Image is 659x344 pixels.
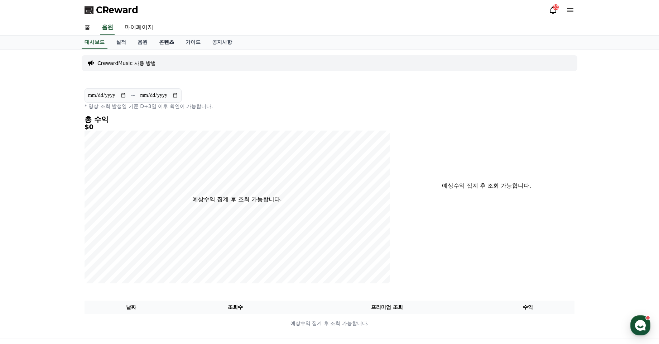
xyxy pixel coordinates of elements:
a: 대시보드 [82,36,107,49]
span: 홈 [23,238,27,244]
a: 공지사항 [206,36,238,49]
a: CReward [85,4,138,16]
a: 가이드 [180,36,206,49]
span: 설정 [111,238,119,244]
a: CrewardMusic 사용 방법 [97,60,156,67]
a: 마이페이지 [119,20,159,35]
a: 33 [549,6,557,14]
a: 음원 [100,20,115,35]
div: 33 [553,4,559,10]
p: 예상수익 집계 후 조회 가능합니다. [192,195,282,204]
p: ~ [131,91,135,100]
p: 예상수익 집계 후 조회 가능합니다. [85,320,574,327]
h4: 총 수익 [85,116,390,123]
h5: $0 [85,123,390,131]
a: 홈 [79,20,96,35]
th: 수익 [481,301,574,314]
p: 예상수익 집계 후 조회 가능합니다. [416,182,557,190]
a: 대화 [47,227,92,245]
th: 프리미엄 조회 [293,301,481,314]
p: * 영상 조회 발생일 기준 D+3일 이후 확인이 가능합니다. [85,103,390,110]
th: 날짜 [85,301,178,314]
a: 실적 [110,36,132,49]
span: 대화 [66,239,74,244]
span: CReward [96,4,138,16]
a: 홈 [2,227,47,245]
a: 설정 [92,227,138,245]
a: 음원 [132,36,153,49]
a: 콘텐츠 [153,36,180,49]
th: 조회수 [178,301,293,314]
